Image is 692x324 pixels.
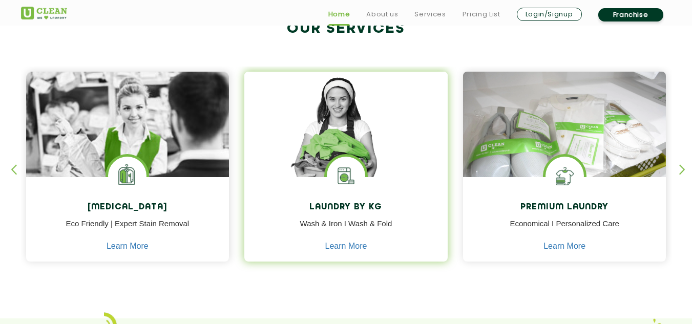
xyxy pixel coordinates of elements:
img: laundry done shoes and clothes [463,72,666,207]
p: Economical I Personalized Care [471,218,659,241]
p: Wash & Iron I Wash & Fold [252,218,440,241]
a: Login/Signup [517,8,582,21]
img: Laundry Services near me [108,157,146,195]
h2: Our Services [21,20,672,37]
a: Services [414,8,446,20]
img: UClean Laundry and Dry Cleaning [21,7,67,19]
img: laundry washing machine [327,157,365,195]
p: Eco Friendly | Expert Stain Removal [34,218,222,241]
a: Learn More [543,242,585,251]
a: Pricing List [463,8,500,20]
h4: [MEDICAL_DATA] [34,203,222,212]
h4: Premium Laundry [471,203,659,212]
a: Home [328,8,350,20]
a: Learn More [107,242,149,251]
a: About us [366,8,398,20]
a: Learn More [325,242,367,251]
img: Drycleaners near me [26,72,229,235]
img: a girl with laundry basket [244,72,448,207]
img: Shoes Cleaning [546,157,584,195]
h4: Laundry by Kg [252,203,440,212]
a: Franchise [598,8,663,21]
